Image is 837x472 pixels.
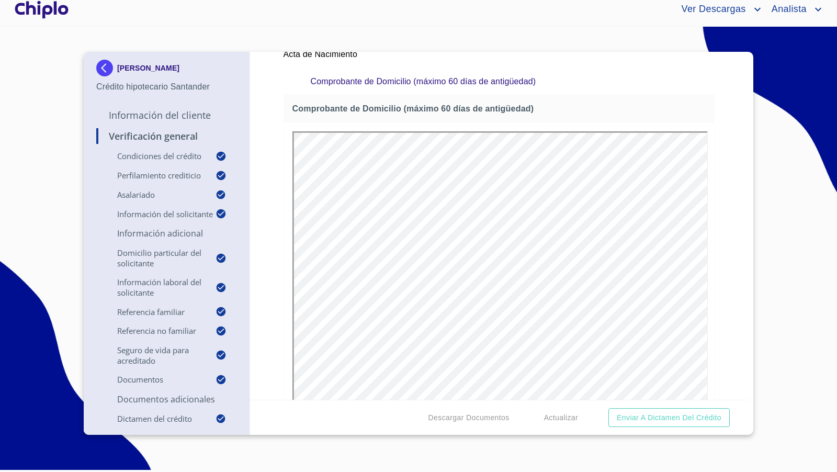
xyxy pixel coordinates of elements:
iframe: Comprobante de Domicilio (máximo 60 días de antigüedad) [292,131,708,413]
p: Condiciones del Crédito [96,151,216,161]
span: Comprobante de Domicilio (máximo 60 días de antigüedad) [292,103,710,114]
button: Actualizar [540,408,582,428]
p: Crédito hipotecario Santander [96,81,237,93]
p: Documentos adicionales [96,394,237,405]
p: Perfilamiento crediticio [96,170,216,181]
p: Información del Solicitante [96,209,216,219]
p: Referencia Familiar [96,307,216,317]
button: Descargar Documentos [424,408,514,428]
p: [PERSON_NAME] [117,64,179,72]
p: Documentos [96,374,216,385]
button: account of current user [673,1,763,18]
span: Analista [764,1,812,18]
p: Información Laboral del Solicitante [96,277,216,298]
p: Dictamen del crédito [96,413,216,424]
span: Descargar Documentos [428,411,510,424]
button: account of current user [764,1,824,18]
span: Actualizar [544,411,578,424]
p: Información del Cliente [96,109,237,121]
p: Seguro de Vida para Acreditado [96,345,216,366]
div: [PERSON_NAME] [96,60,237,81]
span: Ver Descargas [673,1,751,18]
p: Comprobante de Domicilio (máximo 60 días de antigüedad) [311,75,687,88]
img: Docupass spot blue [96,60,117,76]
p: Acta de Nacimiento [284,44,382,61]
span: Enviar a Dictamen del Crédito [617,411,721,424]
p: Información adicional [96,228,237,239]
p: Domicilio Particular del Solicitante [96,248,216,268]
button: Enviar a Dictamen del Crédito [608,408,730,428]
p: Referencia No Familiar [96,325,216,336]
p: Verificación General [96,130,237,142]
p: Asalariado [96,189,216,200]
